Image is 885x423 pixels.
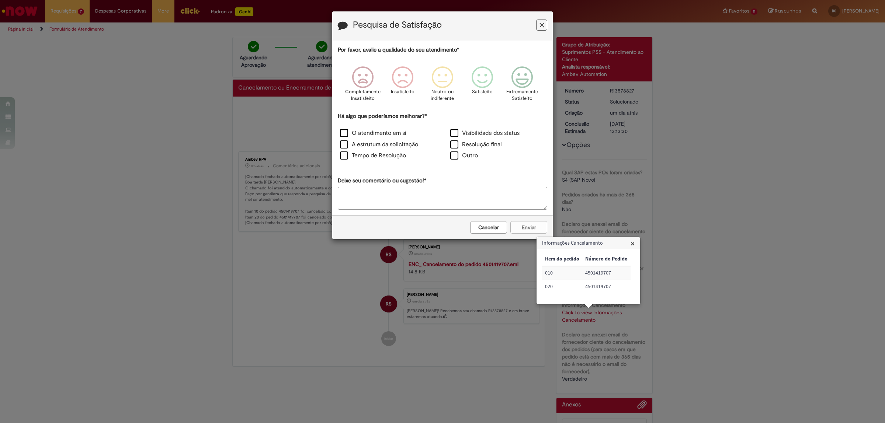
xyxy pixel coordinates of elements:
button: Close [631,240,635,247]
div: Neutro ou indiferente [424,61,461,111]
td: Item do pedido: 020 [542,280,582,293]
label: Por favor, avalie a qualidade do seu atendimento* [338,46,459,54]
label: Pesquisa de Satisfação [353,20,442,30]
p: Neutro ou indiferente [429,88,456,102]
label: Deixe seu comentário ou sugestão!* [338,177,426,185]
label: O atendimento em si [340,129,406,137]
div: Extremamente Satisfeito [503,61,541,111]
td: Número do Pedido: 4501419707 [582,280,631,293]
p: Completamente Insatisfeito [345,88,381,102]
p: Extremamente Satisfeito [506,88,538,102]
button: Cancelar [470,221,507,234]
td: Item do pedido: 010 [542,266,582,280]
label: Outro [450,151,478,160]
span: × [631,238,635,248]
div: Completamente Insatisfeito [344,61,381,111]
div: Informações Cancelamento [536,237,641,305]
div: Insatisfeito [384,61,421,111]
label: Visibilidade dos status [450,129,520,137]
th: Item do pedido [542,252,582,266]
label: Tempo de Resolução [340,151,406,160]
th: Número do Pedido [582,252,631,266]
p: Insatisfeito [391,88,414,95]
div: Satisfeito [464,61,501,111]
td: Número do Pedido: 4501419707 [582,266,631,280]
label: Resolução final [450,140,502,149]
h3: Informações Cancelamento [537,237,640,249]
p: Satisfeito [472,88,493,95]
label: A estrutura da solicitação [340,140,418,149]
div: Há algo que poderíamos melhorar?* [338,112,547,162]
